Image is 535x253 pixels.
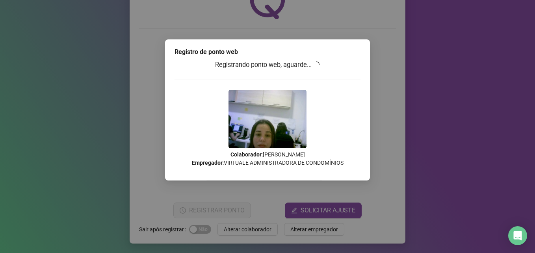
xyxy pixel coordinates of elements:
[508,226,527,245] div: Open Intercom Messenger
[175,60,360,70] h3: Registrando ponto web, aguarde...
[228,90,307,148] img: Z
[175,151,360,167] p: : [PERSON_NAME] : VIRTUALE ADMINISTRADORA DE CONDOMÍNIOS
[230,151,262,158] strong: Colaborador
[175,47,360,57] div: Registro de ponto web
[313,61,320,68] span: loading
[192,160,223,166] strong: Empregador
